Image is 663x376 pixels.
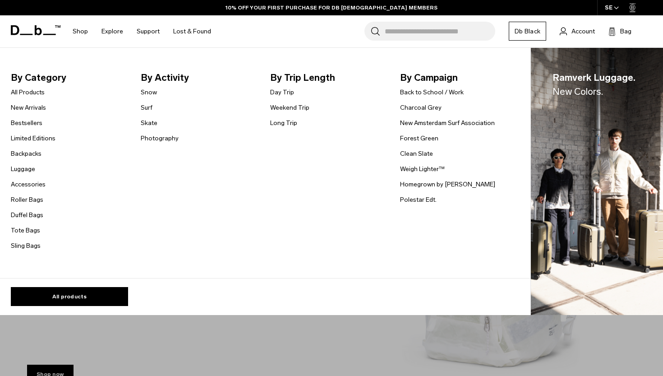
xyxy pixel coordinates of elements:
button: Bag [608,26,631,37]
span: Account [571,27,595,36]
a: Support [137,15,160,47]
a: Luggage [11,164,35,174]
a: Accessories [11,180,46,189]
a: Day Trip [270,88,294,97]
a: Charcoal Grey [400,103,442,112]
a: Ramverk Luggage.New Colors. Db [531,48,663,316]
a: Duffel Bags [11,210,43,220]
a: Polestar Edt. [400,195,437,204]
a: Sling Bags [11,241,41,251]
a: Lost & Found [173,15,211,47]
a: Roller Bags [11,195,43,204]
span: By Category [11,70,126,85]
a: All products [11,287,128,306]
a: Homegrown by [PERSON_NAME] [400,180,495,189]
span: By Trip Length [270,70,386,85]
span: New Colors. [552,86,603,97]
a: Forest Green [400,134,438,143]
a: New Amsterdam Surf Association [400,118,495,128]
a: 10% OFF YOUR FIRST PURCHASE FOR DB [DEMOGRAPHIC_DATA] MEMBERS [226,4,437,12]
a: Weekend Trip [270,103,309,112]
span: Ramverk Luggage. [552,70,635,99]
a: Explore [101,15,123,47]
span: By Activity [141,70,256,85]
a: Clean Slate [400,149,433,158]
span: Bag [620,27,631,36]
a: Surf [141,103,152,112]
a: Backpacks [11,149,41,158]
img: Db [531,48,663,316]
a: Shop [73,15,88,47]
a: Weigh Lighter™ [400,164,445,174]
a: Limited Editions [11,134,55,143]
a: Account [560,26,595,37]
a: Snow [141,88,157,97]
a: Long Trip [270,118,297,128]
a: Db Black [509,22,546,41]
a: New Arrivals [11,103,46,112]
a: Back to School / Work [400,88,464,97]
a: Skate [141,118,157,128]
a: Photography [141,134,179,143]
a: Tote Bags [11,226,40,235]
a: All Products [11,88,45,97]
a: Bestsellers [11,118,42,128]
nav: Main Navigation [66,15,218,47]
span: By Campaign [400,70,516,85]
